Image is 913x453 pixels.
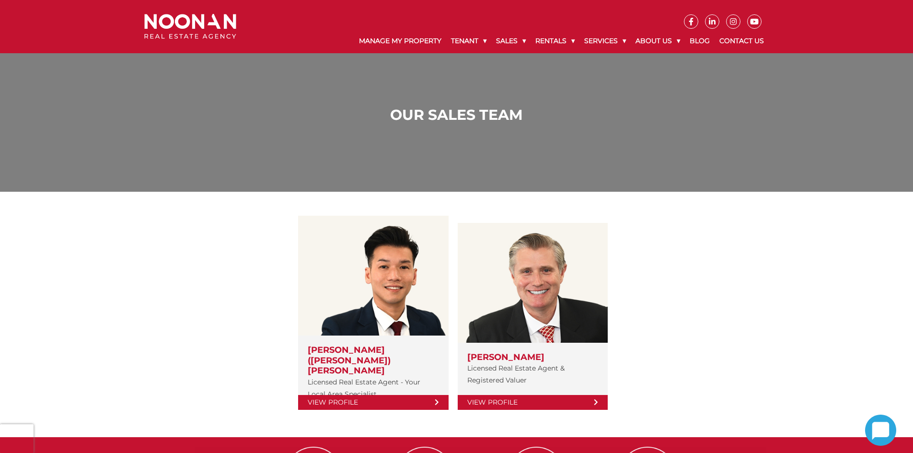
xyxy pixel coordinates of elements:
[354,29,446,53] a: Manage My Property
[467,362,598,386] p: Licensed Real Estate Agent & Registered Valuer
[631,29,685,53] a: About Us
[491,29,531,53] a: Sales
[147,106,766,124] h1: Our Sales Team
[446,29,491,53] a: Tenant
[308,376,439,400] p: Licensed Real Estate Agent - Your Local Area Specialist
[715,29,769,53] a: Contact Us
[144,14,236,39] img: Noonan Real Estate Agency
[308,345,439,376] h3: [PERSON_NAME] ([PERSON_NAME]) [PERSON_NAME]
[685,29,715,53] a: Blog
[458,395,608,410] a: View Profile
[298,395,448,410] a: View Profile
[579,29,631,53] a: Services
[467,352,598,363] h3: [PERSON_NAME]
[531,29,579,53] a: Rentals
